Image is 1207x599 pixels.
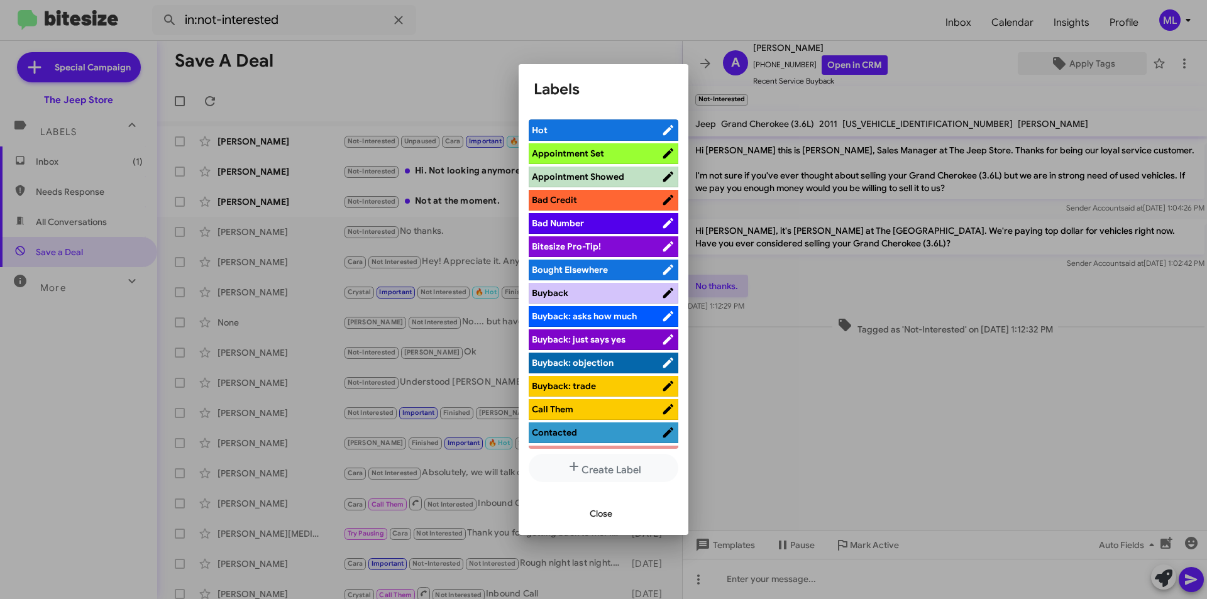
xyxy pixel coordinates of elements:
[532,334,626,345] span: Buyback: just says yes
[590,502,612,525] span: Close
[532,171,624,182] span: Appointment Showed
[532,404,573,415] span: Call Them
[532,264,608,275] span: Bought Elsewhere
[580,502,622,525] button: Close
[532,427,577,438] span: Contacted
[532,357,614,368] span: Buyback: objection
[532,287,568,299] span: Buyback
[532,310,637,322] span: Buyback: asks how much
[532,380,596,392] span: Buyback: trade
[532,148,604,159] span: Appointment Set
[532,217,584,229] span: Bad Number
[532,241,601,252] span: Bitesize Pro-Tip!
[532,194,577,206] span: Bad Credit
[534,79,673,99] h1: Labels
[529,454,678,482] button: Create Label
[532,124,548,136] span: Hot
